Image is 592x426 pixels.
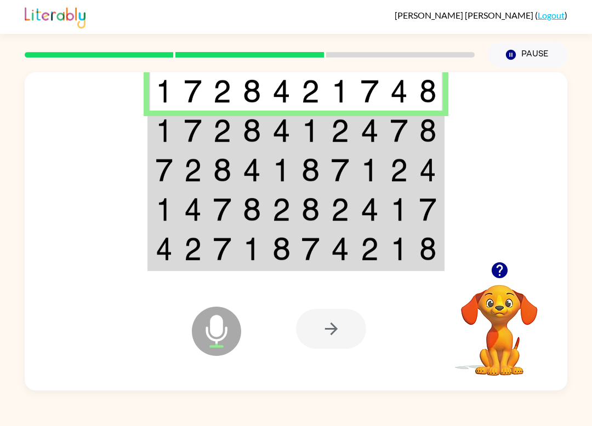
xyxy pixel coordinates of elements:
img: 2 [213,119,231,142]
img: 4 [184,198,202,221]
img: 1 [156,79,173,103]
img: 7 [184,79,202,103]
img: 1 [390,198,408,221]
img: 4 [419,158,436,182]
img: 1 [301,119,320,142]
img: 4 [390,79,408,103]
div: ( ) [395,10,567,20]
img: 2 [184,237,202,261]
img: 2 [331,198,349,221]
img: 2 [301,79,320,103]
img: 8 [301,198,320,221]
img: 8 [272,237,291,261]
span: [PERSON_NAME] [PERSON_NAME] [395,10,535,20]
img: 8 [243,119,261,142]
img: 8 [419,79,436,103]
img: 2 [184,158,202,182]
img: 7 [301,237,320,261]
img: 7 [419,198,436,221]
img: 4 [272,119,291,142]
img: 7 [184,119,202,142]
img: 2 [390,158,408,182]
img: Literably [25,4,86,28]
button: Pause [488,42,567,67]
img: 1 [156,119,173,142]
video: Your browser must support playing .mp4 files to use Literably. Please try using another browser. [445,268,554,377]
img: 2 [361,237,379,261]
img: 1 [243,237,261,261]
img: 7 [361,79,379,103]
img: 7 [331,158,349,182]
img: 2 [272,198,291,221]
img: 4 [156,237,173,261]
img: 4 [361,198,379,221]
img: 8 [243,79,261,103]
img: 1 [361,158,379,182]
a: Logout [538,10,565,20]
img: 2 [331,119,349,142]
img: 4 [272,79,291,103]
img: 8 [301,158,320,182]
img: 1 [390,237,408,261]
img: 7 [213,198,231,221]
img: 7 [156,158,173,182]
img: 4 [243,158,261,182]
img: 8 [213,158,231,182]
img: 7 [213,237,231,261]
img: 8 [243,198,261,221]
img: 1 [272,158,291,182]
img: 2 [213,79,231,103]
img: 1 [156,198,173,221]
img: 8 [419,119,436,142]
img: 1 [331,79,349,103]
img: 8 [419,237,436,261]
img: 7 [390,119,408,142]
img: 4 [361,119,379,142]
img: 4 [331,237,349,261]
